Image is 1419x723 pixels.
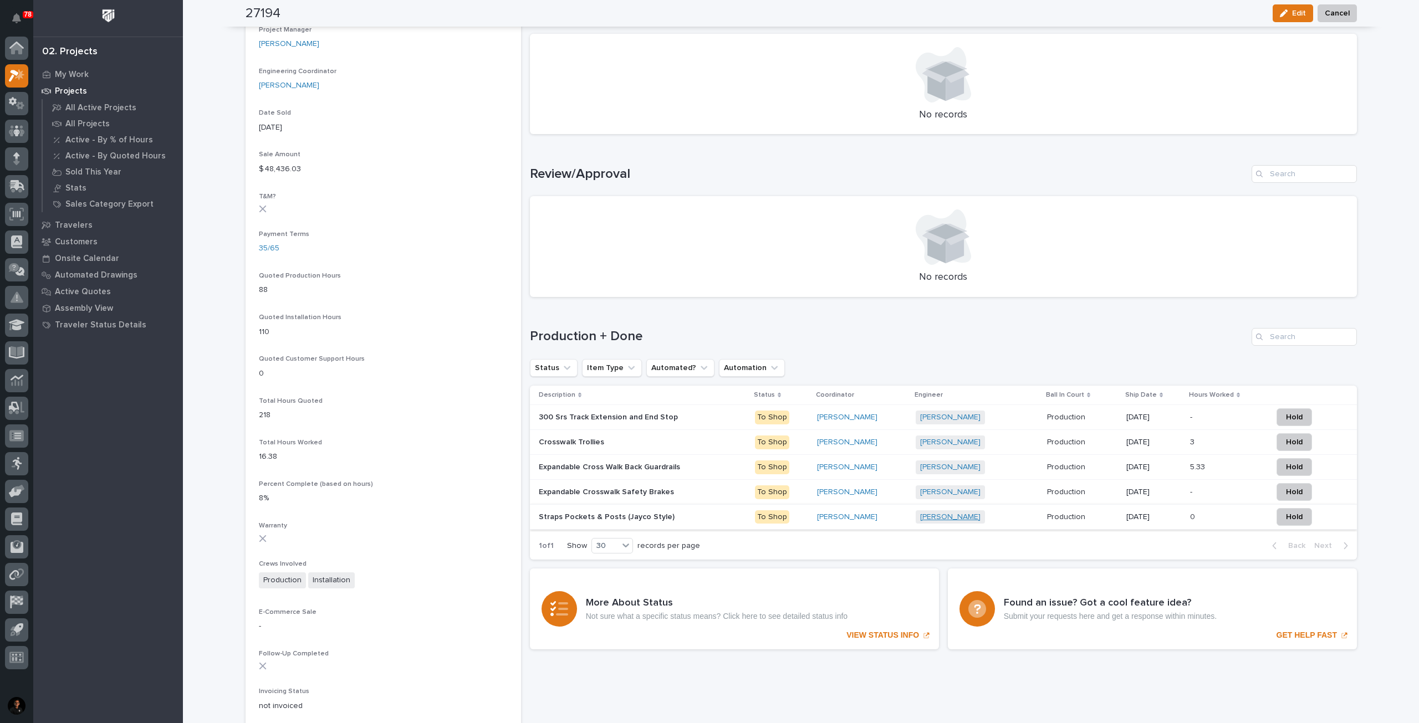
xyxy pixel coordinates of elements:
div: 30 [592,540,619,552]
button: Hold [1277,483,1312,501]
img: Workspace Logo [98,6,119,26]
p: Sales Category Export [65,199,154,209]
button: Automated? [646,359,714,377]
span: Total Hours Worked [259,439,322,446]
p: 0 [259,368,508,380]
span: Back [1282,541,1305,551]
p: 1 of 1 [530,532,563,560]
button: Item Type [582,359,642,377]
a: [PERSON_NAME] [817,413,877,422]
span: Total Hours Quoted [259,398,323,404]
p: Production [1047,460,1088,472]
div: To Shop [755,460,789,474]
h1: Review/Approval [530,166,1247,182]
span: Hold [1286,485,1303,499]
button: Hold [1277,508,1312,526]
a: [PERSON_NAME] [817,438,877,447]
button: Hold [1277,458,1312,476]
tr: Expandable Cross Walk Back GuardrailsExpandable Cross Walk Back Guardrails To Shop[PERSON_NAME] [... [530,455,1357,480]
p: [DATE] [1126,512,1181,522]
a: Traveler Status Details [33,316,183,333]
a: Active - By Quoted Hours [43,148,183,163]
p: Not sure what a specific status means? Click here to see detailed status info [586,612,848,621]
button: Hold [1277,433,1312,451]
p: All Projects [65,119,110,129]
tr: Crosswalk TrolliesCrosswalk Trollies To Shop[PERSON_NAME] [PERSON_NAME] ProductionProduction [DAT... [530,430,1357,455]
span: Payment Terms [259,231,309,238]
span: Warranty [259,522,287,529]
p: [DATE] [1126,413,1181,422]
button: Cancel [1318,4,1357,22]
p: Stats [65,183,86,193]
p: [DATE] [1126,488,1181,497]
tr: Expandable Crosswalk Safety BrakesExpandable Crosswalk Safety Brakes To Shop[PERSON_NAME] [PERSON... [530,480,1357,505]
p: Automated Drawings [55,270,137,280]
span: Installation [308,572,355,588]
span: Crews Involved [259,561,307,567]
a: Active - By % of Hours [43,132,183,147]
a: Travelers [33,217,183,233]
p: Production [1047,485,1088,497]
p: Production [1047,411,1088,422]
a: Sold This Year [43,164,183,180]
a: Assembly View [33,300,183,316]
span: Project Manager [259,27,312,33]
a: All Projects [43,116,183,131]
p: Engineer [915,389,943,401]
p: All Active Projects [65,103,136,113]
span: Quoted Customer Support Hours [259,356,365,362]
p: Submit your requests here and get a response within minutes. [1004,612,1217,621]
button: Back [1263,541,1310,551]
a: GET HELP FAST [948,568,1357,649]
a: [PERSON_NAME] [920,438,981,447]
a: [PERSON_NAME] [817,463,877,472]
p: 110 [259,326,508,338]
div: To Shop [755,411,789,424]
span: Next [1314,541,1339,551]
p: not invoiced [259,700,508,712]
p: GET HELP FAST [1277,630,1337,640]
span: Engineering Coordinator [259,68,336,75]
p: 8% [259,493,508,504]
a: [PERSON_NAME] [259,38,319,50]
a: 35/65 [259,243,279,254]
p: Production [1047,510,1088,522]
p: - [259,621,508,632]
span: Hold [1286,411,1303,424]
div: To Shop [755,510,789,524]
a: My Work [33,66,183,83]
p: 88 [259,284,508,296]
div: 02. Projects [42,46,98,58]
p: 3 [1190,435,1197,447]
a: Projects [33,83,183,99]
p: Ship Date [1125,389,1157,401]
a: [PERSON_NAME] [920,488,981,497]
span: Hold [1286,510,1303,524]
button: Edit [1273,4,1313,22]
p: 300 Srs Track Extension and End Stop [539,411,680,422]
span: Invoicing Status [259,688,309,695]
p: Straps Pockets & Posts (Jayco Style) [539,510,677,522]
p: Active - By Quoted Hours [65,151,166,161]
p: Customers [55,237,98,247]
p: Projects [55,86,87,96]
a: [PERSON_NAME] [920,463,981,472]
a: [PERSON_NAME] [817,512,877,522]
p: Show [567,541,587,551]
h3: Found an issue? Got a cool feature idea? [1004,597,1217,609]
p: Crosswalk Trollies [539,435,606,447]
p: Hours Worked [1189,389,1234,401]
div: Search [1252,328,1357,346]
h1: Production + Done [530,329,1247,345]
span: Hold [1286,435,1303,449]
a: VIEW STATUS INFO [530,568,939,649]
span: Edit [1292,8,1306,18]
span: Quoted Installation Hours [259,314,341,321]
p: Active - By % of Hours [65,135,153,145]
div: To Shop [755,485,789,499]
p: Active Quotes [55,287,111,297]
div: Notifications78 [14,13,28,31]
a: [PERSON_NAME] [817,488,877,497]
p: - [1190,411,1195,422]
a: Customers [33,233,183,250]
